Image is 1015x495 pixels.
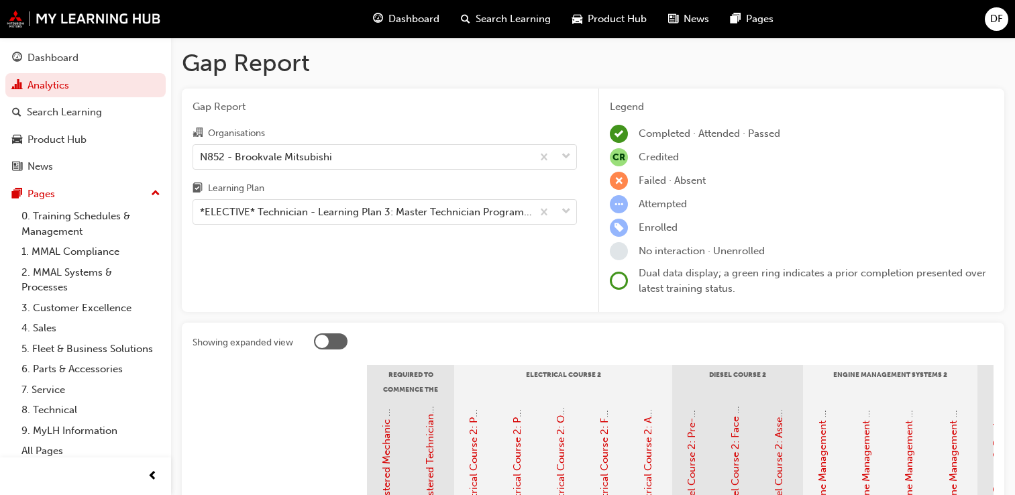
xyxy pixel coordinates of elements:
span: learningRecordVerb_ATTEMPT-icon [610,195,628,213]
div: Product Hub [28,132,87,148]
a: News [5,154,166,179]
div: Electrical Course 2 [454,365,672,398]
div: Legend [610,99,994,115]
span: pages-icon [731,11,741,27]
span: Dashboard [388,11,439,27]
button: DashboardAnalyticsSearch LearningProduct HubNews [5,43,166,182]
span: learningRecordVerb_ENROLL-icon [610,219,628,237]
span: learningRecordVerb_NONE-icon [610,242,628,260]
a: guage-iconDashboard [362,5,450,33]
span: Failed · Absent [639,174,706,186]
span: down-icon [562,203,571,221]
a: pages-iconPages [720,5,784,33]
button: Pages [5,182,166,207]
span: guage-icon [373,11,383,27]
span: learningRecordVerb_COMPLETE-icon [610,125,628,143]
img: mmal [7,10,161,27]
span: Credited [639,151,679,163]
a: 5. Fleet & Business Solutions [16,339,166,360]
button: DF [985,7,1008,31]
div: N852 - Brookvale Mitsubishi [200,149,332,164]
h1: Gap Report [182,48,1004,78]
span: news-icon [12,161,22,173]
span: Product Hub [588,11,647,27]
span: car-icon [12,134,22,146]
span: pages-icon [12,188,22,201]
span: search-icon [461,11,470,27]
div: News [28,159,53,174]
div: Organisations [208,127,265,140]
span: Completed · Attended · Passed [639,127,780,140]
div: Required to Commence the Master Technician Program: [367,365,454,398]
div: Dashboard [28,50,78,66]
span: Attempted [639,198,687,210]
span: Search Learning [476,11,551,27]
span: guage-icon [12,52,22,64]
a: Analytics [5,73,166,98]
div: Search Learning [27,105,102,120]
span: down-icon [562,148,571,166]
a: 3. Customer Excellence [16,298,166,319]
a: 1. MMAL Compliance [16,241,166,262]
a: 6. Parts & Accessories [16,359,166,380]
span: Gap Report [193,99,577,115]
span: search-icon [12,107,21,119]
a: All Pages [16,441,166,461]
span: chart-icon [12,80,22,92]
a: 8. Technical [16,400,166,421]
span: null-icon [610,148,628,166]
a: search-iconSearch Learning [450,5,562,33]
span: DF [990,11,1003,27]
div: Showing expanded view [193,336,293,349]
span: learningplan-icon [193,183,203,195]
span: news-icon [668,11,678,27]
div: Diesel Course 2 [672,365,803,398]
span: Dual data display; a green ring indicates a prior completion presented over latest training status. [639,267,986,294]
a: 2. MMAL Systems & Processes [16,262,166,298]
span: learningRecordVerb_FAIL-icon [610,172,628,190]
a: Search Learning [5,100,166,125]
span: organisation-icon [193,127,203,140]
span: News [684,11,709,27]
div: Engine Management Systems 2 [803,365,977,398]
a: news-iconNews [657,5,720,33]
a: car-iconProduct Hub [562,5,657,33]
span: No interaction · Unenrolled [639,245,765,257]
span: Pages [746,11,773,27]
a: 0. Training Schedules & Management [16,206,166,241]
span: up-icon [151,185,160,203]
a: 7. Service [16,380,166,400]
span: Enrolled [639,221,678,233]
a: 4. Sales [16,318,166,339]
span: prev-icon [148,468,158,485]
div: *ELECTIVE* Technician - Learning Plan 3: Master Technician Program - TC_MT_ELP [200,205,533,220]
a: Product Hub [5,127,166,152]
a: 9. MyLH Information [16,421,166,441]
div: Pages [28,186,55,202]
span: car-icon [572,11,582,27]
a: Dashboard [5,46,166,70]
div: Learning Plan [208,182,264,195]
